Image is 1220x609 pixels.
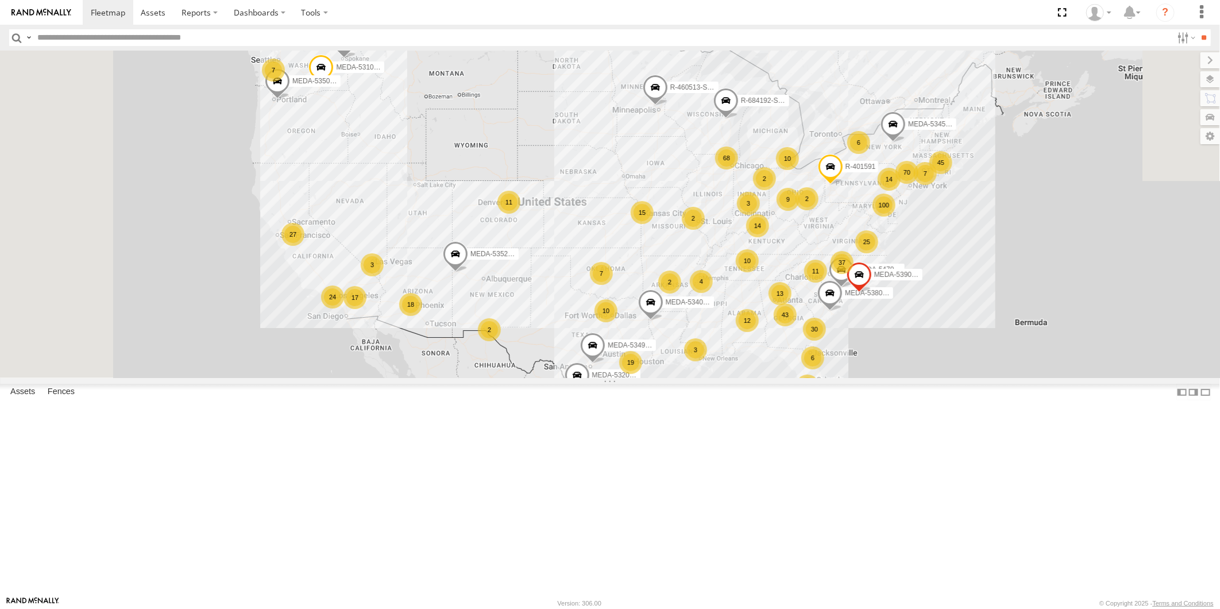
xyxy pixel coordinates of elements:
div: 4 [690,270,713,293]
div: 9 [777,188,800,211]
div: 68 [715,147,738,169]
span: MEDA-534585-Swing [908,120,974,128]
span: MEDA-547002-Roll [856,265,916,273]
div: 12 [736,309,759,332]
div: 7 [262,59,285,82]
label: Hide Summary Table [1200,384,1211,400]
div: © Copyright 2025 - [1099,600,1214,607]
div: 2 [478,318,501,341]
div: 77 [796,375,819,398]
div: 7 [914,162,937,185]
div: 13 [769,282,792,305]
span: R-401591 [845,163,876,171]
div: 2 [682,207,705,230]
div: 15 [631,201,654,224]
div: 11 [804,260,827,283]
div: 100 [872,194,895,217]
div: 10 [594,299,617,322]
span: MEDA-531015-Roll [336,63,395,71]
div: 45 [929,151,952,174]
label: Dock Summary Table to the Right [1188,384,1199,400]
span: MEDA-534032-Roll [666,298,725,306]
div: 6 [847,131,870,154]
div: 3 [361,253,384,276]
div: 11 [497,191,520,214]
span: MEDA-534904-Roll [608,341,667,349]
div: 10 [736,249,759,272]
span: R-684192-Swing [741,97,792,105]
div: 14 [878,168,901,191]
div: 14 [746,214,769,237]
div: 3 [684,338,707,361]
div: 37 [831,251,854,274]
label: Search Filter Options [1173,29,1198,46]
div: 19 [619,351,642,374]
label: Assets [5,384,41,400]
div: 24 [321,286,344,309]
span: MEDA-535214-Roll [470,250,530,258]
span: MEDA-535014-Roll [292,77,352,85]
span: MEDA-532007-Roll [592,371,651,379]
div: 27 [281,223,304,246]
span: MEDA-539001-Roll [874,271,933,279]
div: 2 [658,271,681,294]
img: rand-logo.svg [11,9,71,17]
div: 30 [803,318,826,341]
label: Dock Summary Table to the Left [1176,384,1188,400]
div: Version: 306.00 [558,600,601,607]
div: 2 [796,187,819,210]
div: 70 [895,161,918,184]
label: Map Settings [1200,128,1220,144]
div: 18 [399,293,422,316]
div: 43 [774,303,797,326]
span: MEDA-538005-Swing [845,289,911,297]
div: 25 [855,230,878,253]
div: 2 [753,167,776,190]
div: Jennifer Albro [1082,4,1115,21]
div: 3 [737,192,760,215]
div: 17 [343,286,366,309]
span: R-460513-Swing [670,83,721,91]
div: 6 [801,346,824,369]
div: 10 [776,147,799,170]
label: Search Query [24,29,33,46]
a: Terms and Conditions [1153,600,1214,607]
i: ? [1156,3,1175,22]
label: Fences [42,384,80,400]
a: Visit our Website [6,598,59,609]
div: 7 [590,262,613,285]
